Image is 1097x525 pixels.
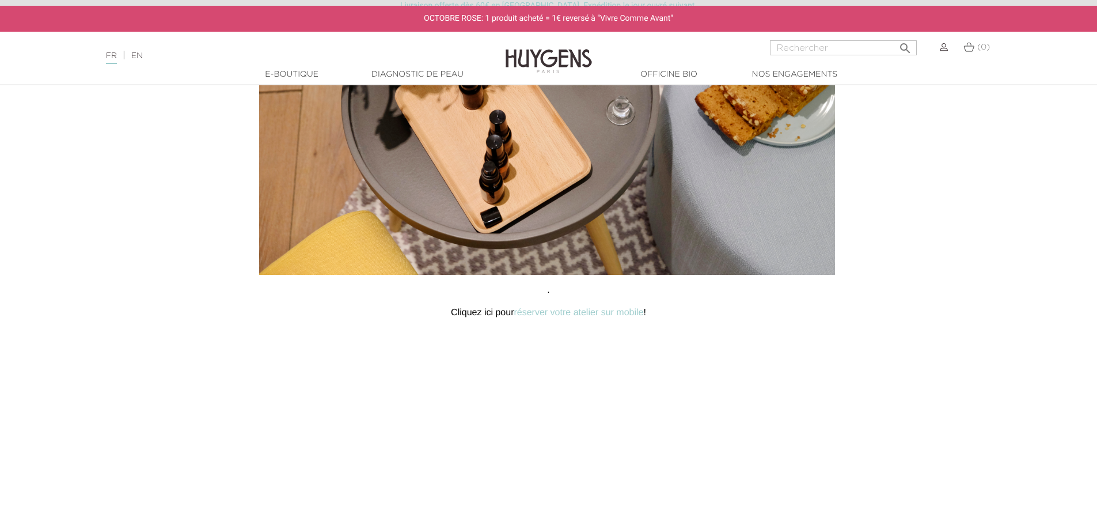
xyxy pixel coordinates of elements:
div: | [100,49,449,63]
a: FR [106,52,117,64]
a: E-Boutique [234,69,350,81]
span: . [259,78,837,88]
a: EN [131,52,143,60]
button:  [895,37,916,52]
a: Officine Bio [612,69,727,81]
i:  [898,38,912,52]
a: réserver votre atelier sur mobile [514,308,643,318]
span: . [547,285,549,295]
span: (0) [977,43,990,51]
a: Diagnostic de peau [360,69,475,81]
p: Cliquez ici pour ! [229,306,868,320]
img: Huygens [506,31,592,75]
a: Nos engagements [737,69,852,81]
input: Rechercher [770,40,917,55]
